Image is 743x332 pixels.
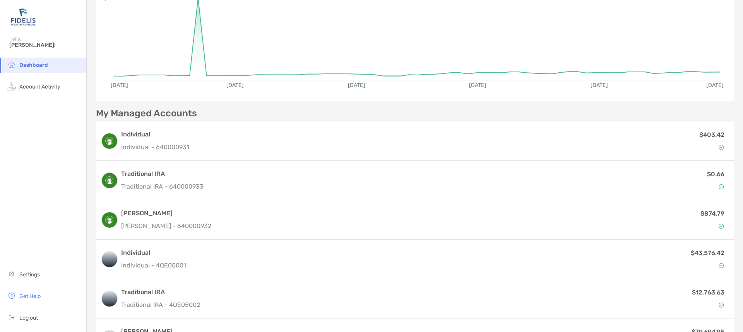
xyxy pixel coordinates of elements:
[19,83,60,90] span: Account Activity
[469,82,486,89] text: [DATE]
[102,291,117,306] img: logo account
[19,62,48,68] span: Dashboard
[591,82,608,89] text: [DATE]
[121,221,211,231] p: [PERSON_NAME] - 640000932
[121,288,200,297] h3: Traditional IRA
[121,260,186,270] p: Individual - 4QE05001
[719,263,724,268] img: Account Status icon
[121,248,186,257] h3: Individual
[7,269,16,279] img: settings icon
[102,133,117,149] img: logo account
[719,302,724,308] img: Account Status icon
[121,182,204,191] p: Traditional IRA - 640000933
[121,300,200,310] p: Traditional IRA - 4QE05002
[121,142,189,152] p: Individual - 640000931
[121,130,189,139] h3: Individual
[19,293,41,300] span: Get Help
[96,109,197,118] p: My Managed Accounts
[9,3,37,31] img: Zoe Logo
[691,248,724,258] p: $43,576.42
[706,82,724,89] text: [DATE]
[7,291,16,300] img: get-help icon
[348,82,365,89] text: [DATE]
[111,82,128,89] text: [DATE]
[7,60,16,69] img: household icon
[226,82,244,89] text: [DATE]
[121,169,204,179] h3: Traditional IRA
[19,271,40,278] span: Settings
[719,223,724,229] img: Account Status icon
[692,288,724,297] p: $12,763.63
[699,130,724,140] p: $403.42
[102,252,117,267] img: logo account
[102,173,117,188] img: logo account
[719,145,724,150] img: Account Status icon
[121,209,211,218] h3: [PERSON_NAME]
[719,184,724,189] img: Account Status icon
[707,169,724,179] p: $0.66
[102,212,117,228] img: logo account
[7,82,16,91] img: activity icon
[700,209,724,218] p: $874.79
[9,42,82,48] span: [PERSON_NAME]!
